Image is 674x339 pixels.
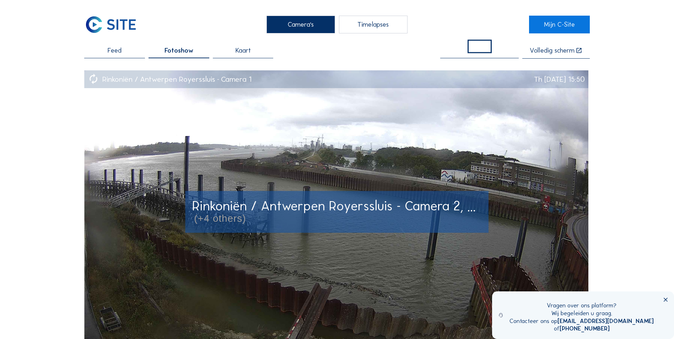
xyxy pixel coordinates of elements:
span: (+4 others) [194,215,246,222]
div: Timelapses [339,16,408,33]
div: Contacteer ons op [509,317,654,325]
span: Feed [108,47,122,54]
div: Vragen over ons platform? [509,302,654,310]
div: Camera 1 [221,76,252,83]
a: C-SITE Logo [84,16,145,33]
div: Volledig scherm [530,47,575,54]
a: [EMAIL_ADDRESS][DOMAIN_NAME] [557,317,654,324]
div: Camera's [266,16,335,33]
img: operator [499,302,503,329]
a: Mijn C-Site [529,16,590,33]
span: Kaart [236,47,251,54]
div: Rinkoniën / Antwerpen Royerssluis [102,76,221,83]
div: Rinkoniën / Antwerpen Royerssluis - Camera 2, ...(+4 others) [192,200,482,224]
div: Wij begeleiden u graag. [509,310,654,317]
span: Rinkoniën / Antwerpen Royerssluis - Camera 2, ... [192,198,476,214]
div: of [509,325,654,333]
img: C-SITE Logo [84,16,137,33]
div: Th [DATE] 15:50 [534,76,585,83]
span: Fotoshow [165,47,193,54]
a: [PHONE_NUMBER] [560,325,610,332]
